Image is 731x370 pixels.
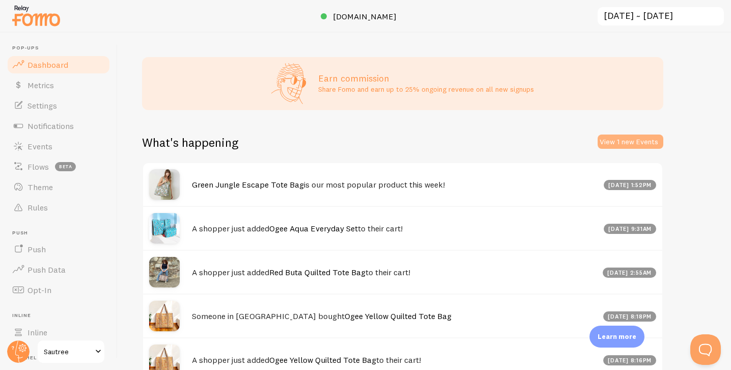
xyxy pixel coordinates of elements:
[6,280,111,300] a: Opt-In
[598,135,663,149] button: View 1 new Events
[6,55,111,75] a: Dashboard
[318,84,534,94] p: Share Fomo and earn up to 25% ongoing revenue on all new signups
[6,322,111,342] a: Inline
[345,311,452,321] a: Ogee Yellow Quilted Tote Bag
[192,223,598,234] h4: A shopper just added to their cart!
[192,267,597,278] h4: A shopper just added to their cart!
[604,224,657,234] div: [DATE] 9:31am
[27,162,49,172] span: Flows
[6,259,111,280] a: Push Data
[690,334,721,365] iframe: Help Scout Beacon - Open
[27,285,51,295] span: Opt-In
[44,346,92,358] span: Sautree
[269,267,365,277] a: Red Buta Quilted Tote Bag
[27,265,66,275] span: Push Data
[192,355,597,365] h4: A shopper just added to their cart!
[603,268,657,278] div: [DATE] 2:55am
[6,197,111,218] a: Rules
[6,75,111,95] a: Metrics
[27,202,48,213] span: Rules
[6,156,111,177] a: Flows beta
[37,339,105,364] a: Sautree
[11,3,62,29] img: fomo-relay-logo-orange.svg
[192,311,597,322] h4: Someone in [GEOGRAPHIC_DATA] bought
[27,60,68,70] span: Dashboard
[589,326,644,348] div: Learn more
[27,327,47,337] span: Inline
[6,136,111,156] a: Events
[12,45,111,51] span: Pop-ups
[27,141,52,151] span: Events
[269,355,376,365] a: Ogee Yellow Quilted Tote Bag
[55,162,76,171] span: beta
[6,116,111,136] a: Notifications
[6,95,111,116] a: Settings
[6,177,111,197] a: Theme
[598,332,636,341] p: Learn more
[27,100,57,111] span: Settings
[142,135,238,150] h2: What's happening
[192,179,304,190] a: Green Jungle Escape Tote Bag
[6,239,111,259] a: Push
[27,80,54,90] span: Metrics
[192,179,598,190] h4: is our most popular product this week!
[604,180,657,190] div: [DATE] 1:52pm
[27,121,74,131] span: Notifications
[603,355,657,365] div: [DATE] 8:16pm
[12,312,111,319] span: Inline
[269,223,358,233] a: Ogee Aqua Everyday Set
[12,230,111,236] span: Push
[27,244,46,254] span: Push
[603,311,657,322] div: [DATE] 8:18pm
[318,72,534,84] h3: Earn commission
[27,182,53,192] span: Theme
